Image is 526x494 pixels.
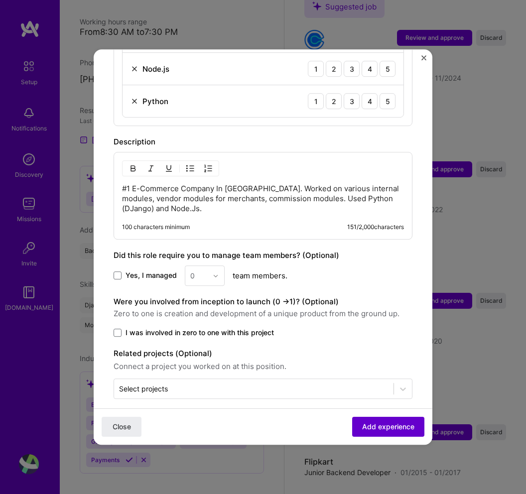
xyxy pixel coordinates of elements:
[308,93,324,109] div: 1
[347,223,404,231] div: 151 / 2,000 characters
[126,328,274,338] span: I was involved in zero to one with this project
[204,164,212,172] img: OL
[142,64,169,74] div: Node.js
[131,97,138,105] img: Remove
[113,422,131,432] span: Close
[308,61,324,77] div: 1
[344,61,360,77] div: 3
[352,417,424,437] button: Add experience
[165,164,173,172] img: Underline
[114,137,155,146] label: Description
[344,93,360,109] div: 3
[362,61,378,77] div: 4
[326,61,342,77] div: 2
[380,61,395,77] div: 5
[421,55,426,66] button: Close
[362,93,378,109] div: 4
[114,348,412,360] label: Related projects (Optional)
[186,164,194,172] img: UL
[362,422,414,432] span: Add experience
[119,383,168,394] div: Select projects
[122,223,190,231] div: 100 characters minimum
[326,93,342,109] div: 2
[131,65,138,73] img: Remove
[179,162,180,174] img: Divider
[114,361,412,372] span: Connect a project you worked on at this position.
[102,417,141,437] button: Close
[114,250,339,260] label: Did this role require you to manage team members? (Optional)
[114,308,412,320] span: Zero to one is creation and development of a unique product from the ground up.
[129,164,137,172] img: Bold
[114,297,339,306] label: Were you involved from inception to launch (0 - > 1)? (Optional)
[114,265,412,286] div: team members.
[380,93,395,109] div: 5
[147,164,155,172] img: Italic
[122,184,404,214] p: #1 E-Commerce Company In [GEOGRAPHIC_DATA]. Worked on various internal modules, vendor modules fo...
[126,271,177,281] span: Yes, I managed
[142,96,168,107] div: Python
